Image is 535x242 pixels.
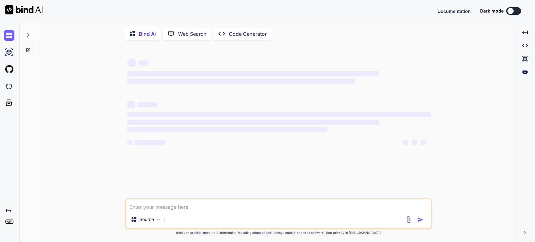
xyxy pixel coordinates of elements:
[139,216,154,223] p: Source
[178,30,207,38] p: Web Search
[229,30,267,38] p: Code Generator
[127,120,379,125] span: ‌
[127,79,355,84] span: ‌
[4,47,14,58] img: ai-studio
[5,5,43,14] img: Bind AI
[417,217,423,223] img: icon
[127,71,379,76] span: ‌
[4,64,14,75] img: githubLight
[127,112,431,117] span: ‌
[156,217,161,222] img: Pick Models
[125,230,432,235] p: Bind can provide inaccurate information, including about people. Always double-check its answers....
[127,127,328,132] span: ‌
[405,216,412,223] img: attachment
[480,8,504,14] span: Dark mode
[421,140,426,145] span: ‌
[139,30,156,38] p: Bind AI
[135,140,165,145] span: ‌
[403,140,408,145] span: ‌
[127,101,135,108] span: ‌
[127,140,132,145] span: ‌
[438,8,471,14] button: Documentation
[4,81,14,92] img: darkCloudIdeIcon
[4,30,14,41] img: chat
[137,102,157,107] span: ‌
[127,59,136,67] span: ‌
[412,140,417,145] span: ‌
[139,60,149,66] span: ‌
